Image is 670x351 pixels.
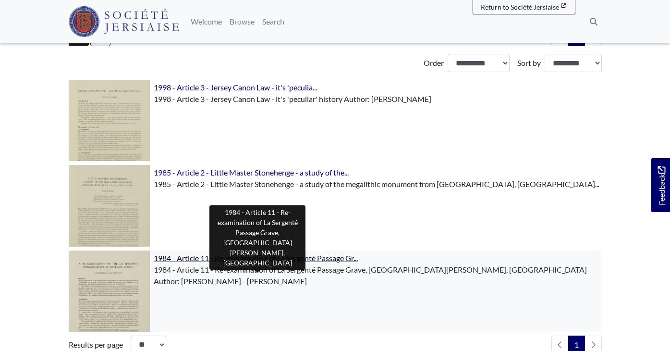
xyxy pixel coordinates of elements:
[154,253,358,263] a: 1984 - Article 11 - Re-examination of La Sergenté Passage Gr...
[69,165,150,246] img: 1985 - Article 2 - Little Master Stonehenge - a study of the megalithic monument from Le Mont de ...
[154,179,599,188] span: 1985 - Article 2 - Little Master Stonehenge - a study of the megalithic monument from [GEOGRAPHIC...
[517,57,541,69] label: Sort by
[258,12,288,31] a: Search
[154,83,317,92] a: 1998 - Article 3 - Jersey Canon Law - it's 'peculia...
[69,339,123,351] label: Results per page
[69,4,180,39] a: Société Jersiaise logo
[226,12,258,31] a: Browse
[209,205,305,270] div: 1984 - Article 11 - Re-examination of La Sergenté Passage Grave, [GEOGRAPHIC_DATA][PERSON_NAME], ...
[651,158,670,212] a: Would you like to provide feedback?
[69,251,150,332] img: 1984 - Article 11 - Re-examination of La Sergenté Passage Grave, St Brelade, Jersey
[154,265,587,286] span: 1984 - Article 11 - Re-examination of La Sergenté Passage Grave, [GEOGRAPHIC_DATA][PERSON_NAME], ...
[154,94,431,103] span: 1998 - Article 3 - Jersey Canon Law - it's 'peculiar' history Author: [PERSON_NAME]
[481,3,559,11] span: Return to Société Jersiaise
[424,57,444,69] label: Order
[69,6,180,37] img: Société Jersiaise
[154,168,349,177] a: 1985 - Article 2 - Little Master Stonehenge - a study of the...
[187,12,226,31] a: Welcome
[69,80,150,161] img: 1998 - Article 3 - Jersey Canon Law - it's 'peculiar' history
[656,166,667,205] span: Feedback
